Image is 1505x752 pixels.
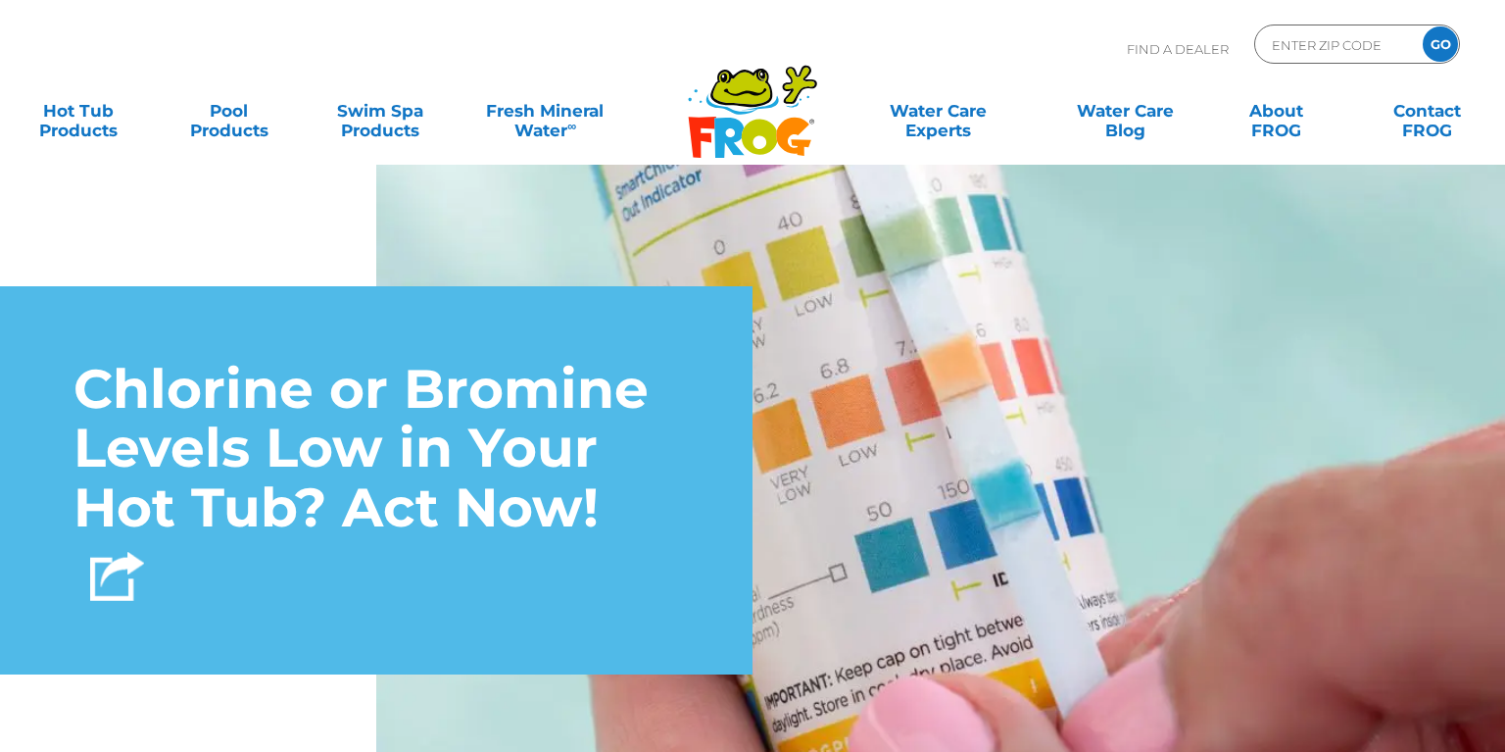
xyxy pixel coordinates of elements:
[677,39,828,159] img: Frog Products Logo
[20,91,137,130] a: Hot TubProducts
[567,119,576,133] sup: ∞
[1067,91,1185,130] a: Water CareBlog
[170,91,288,130] a: PoolProducts
[1127,25,1229,74] p: Find A Dealer
[1368,91,1485,130] a: ContactFROG
[472,91,619,130] a: Fresh MineralWater∞
[90,552,144,601] img: Share
[73,360,679,538] h1: Chlorine or Bromine Levels Low in Your Hot Tub? Act Now!
[1423,26,1458,62] input: GO
[321,91,439,130] a: Swim SpaProducts
[843,91,1033,130] a: Water CareExperts
[1217,91,1335,130] a: AboutFROG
